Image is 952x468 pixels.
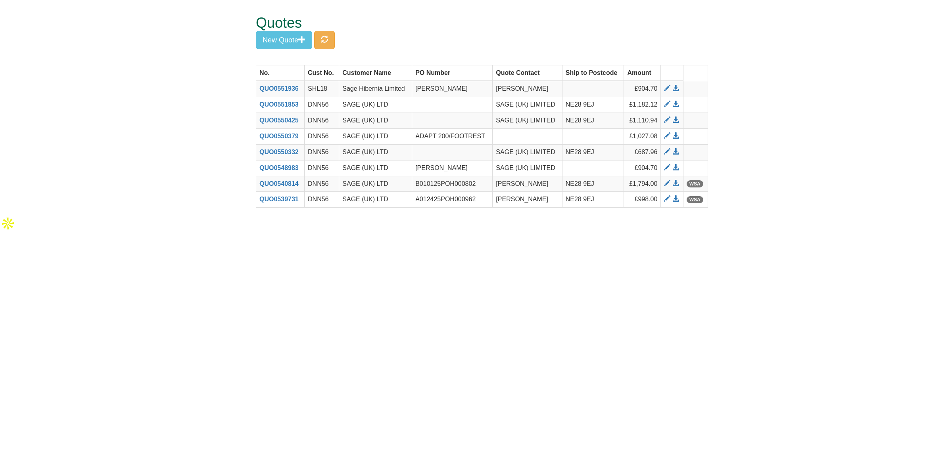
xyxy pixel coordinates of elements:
[339,81,412,97] td: Sage Hibernia Limited
[562,192,624,208] td: NE28 9EJ
[687,196,703,203] span: WSA
[339,113,412,129] td: SAGE (UK) LTD
[493,192,562,208] td: [PERSON_NAME]
[412,160,493,176] td: [PERSON_NAME]
[339,176,412,192] td: SAGE (UK) LTD
[493,176,562,192] td: [PERSON_NAME]
[562,97,624,113] td: NE28 9EJ
[259,196,299,202] a: QUO0539731
[624,65,661,81] th: Amount
[256,65,305,81] th: No.
[412,192,493,208] td: A012425POH000962
[305,144,339,160] td: DNN56
[305,81,339,97] td: SHL18
[305,128,339,144] td: DNN56
[624,113,661,129] td: £1,110.94
[624,97,661,113] td: £1,182.12
[493,113,562,129] td: SAGE (UK) LIMITED
[562,176,624,192] td: NE28 9EJ
[305,113,339,129] td: DNN56
[305,97,339,113] td: DNN56
[339,65,412,81] th: Customer Name
[562,144,624,160] td: NE28 9EJ
[493,81,562,97] td: [PERSON_NAME]
[624,81,661,97] td: £904.70
[412,65,493,81] th: PO Number
[412,176,493,192] td: B010125POH000802
[259,117,299,124] a: QUO0550425
[339,144,412,160] td: SAGE (UK) LTD
[339,97,412,113] td: SAGE (UK) LTD
[339,192,412,208] td: SAGE (UK) LTD
[624,176,661,192] td: £1,794.00
[562,113,624,129] td: NE28 9EJ
[259,149,299,155] a: QUO0550332
[305,160,339,176] td: DNN56
[562,65,624,81] th: Ship to Postcode
[259,101,299,108] a: QUO0551853
[305,192,339,208] td: DNN56
[624,192,661,208] td: £998.00
[493,65,562,81] th: Quote Contact
[493,144,562,160] td: SAGE (UK) LIMITED
[493,97,562,113] td: SAGE (UK) LIMITED
[256,15,678,31] h1: Quotes
[259,180,299,187] a: QUO0540814
[624,144,661,160] td: £687.96
[493,160,562,176] td: SAGE (UK) LIMITED
[305,65,339,81] th: Cust No.
[412,128,493,144] td: ADAPT 200/FOOTREST
[624,160,661,176] td: £904.70
[339,160,412,176] td: SAGE (UK) LTD
[339,128,412,144] td: SAGE (UK) LTD
[256,31,312,49] button: New Quote
[259,164,299,171] a: QUO0548983
[259,133,299,139] a: QUO0550379
[687,180,703,187] span: WSA
[259,85,299,92] a: QUO0551936
[412,81,493,97] td: [PERSON_NAME]
[305,176,339,192] td: DNN56
[624,128,661,144] td: £1,027.08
